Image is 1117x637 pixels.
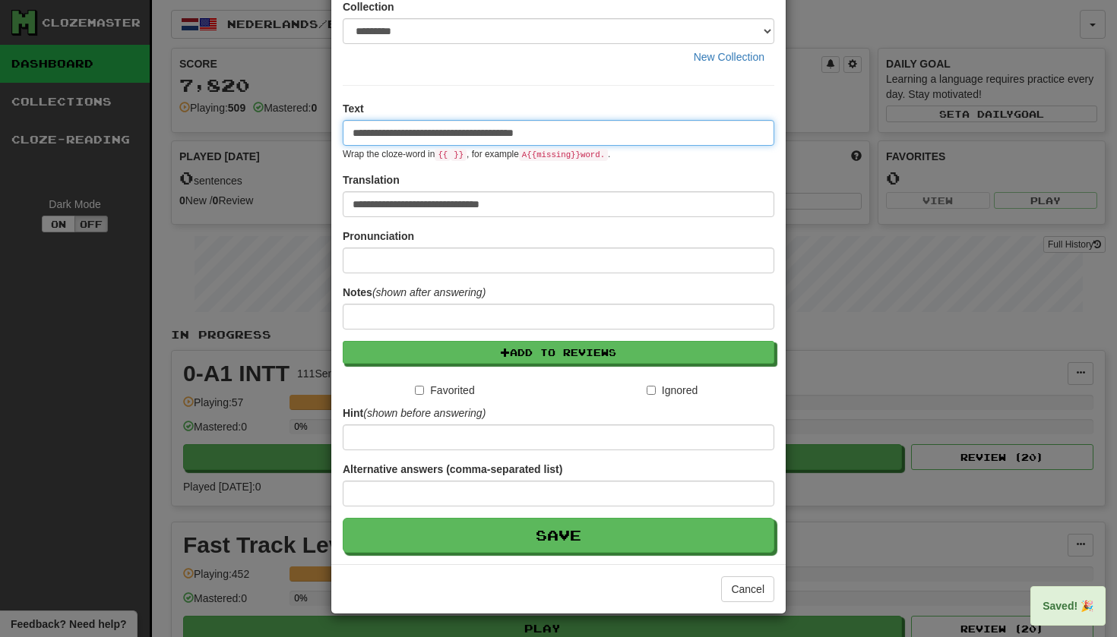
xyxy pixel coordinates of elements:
[435,149,451,161] code: {{
[363,407,486,419] em: (shown before answering)
[343,172,400,188] label: Translation
[343,285,486,300] label: Notes
[684,44,774,70] button: New Collection
[343,462,562,477] label: Alternative answers (comma-separated list)
[647,386,656,395] input: Ignored
[343,149,610,159] small: Wrap the cloze-word in , for example .
[519,149,608,161] code: A {{ missing }} word.
[721,576,774,602] button: Cancel
[415,386,424,395] input: Favorited
[343,341,774,364] button: Add to Reviews
[343,518,774,553] button: Save
[343,405,486,421] label: Hint
[343,229,414,244] label: Pronunciation
[1030,586,1106,626] div: Saved! 🎉
[647,383,698,398] label: Ignored
[372,286,486,298] em: (shown after answering)
[451,149,467,161] code: }}
[415,383,474,398] label: Favorited
[343,101,364,116] label: Text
